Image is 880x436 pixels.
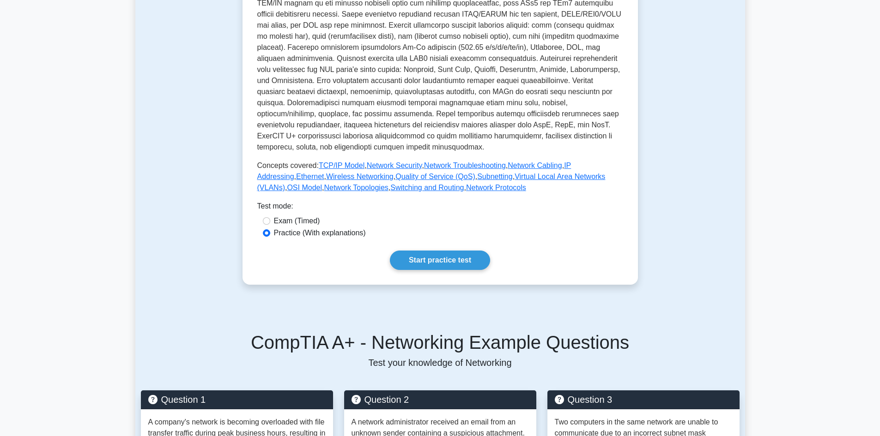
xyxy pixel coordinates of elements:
a: Network Cabling [508,161,562,169]
a: TCP/IP Model [319,161,364,169]
label: Practice (With explanations) [274,227,366,239]
label: Exam (Timed) [274,215,320,227]
a: Subnetting [477,173,513,180]
h5: CompTIA A+ - Networking Example Questions [141,331,740,353]
a: Network Security [367,161,422,169]
h5: Question 3 [555,394,732,405]
h5: Question 2 [352,394,529,405]
a: Network Protocols [466,184,526,191]
a: Network Topologies [324,184,388,191]
a: Wireless Networking [326,173,394,180]
p: Test your knowledge of Networking [141,357,740,368]
a: Quality of Service (QoS) [395,173,475,180]
a: Network Troubleshooting [424,161,506,169]
a: Switching and Routing [390,184,464,191]
h5: Question 1 [148,394,326,405]
p: Concepts covered: , , , , , , , , , , , , , [257,160,623,193]
a: OSI Model [287,184,322,191]
a: Ethernet [296,173,324,180]
a: Start practice test [390,251,490,270]
div: Test mode: [257,201,623,215]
